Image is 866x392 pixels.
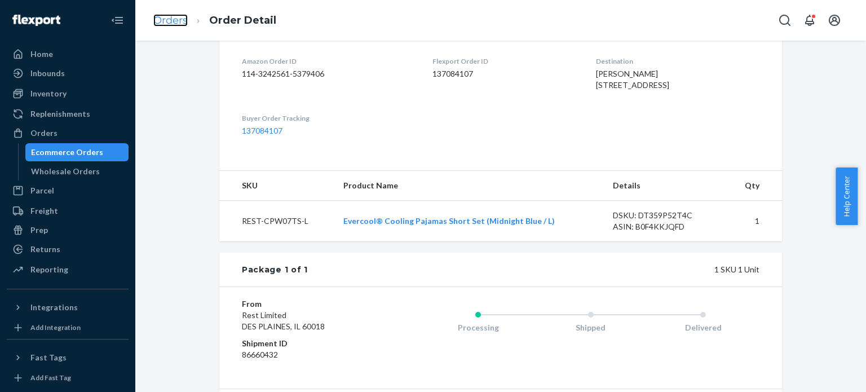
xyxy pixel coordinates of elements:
div: ASIN: B0F4KKJQFD [613,221,719,232]
a: Returns [7,240,129,258]
div: Inbounds [30,68,65,79]
div: Reporting [30,264,68,275]
th: Details [604,171,728,201]
button: Fast Tags [7,349,129,367]
a: Evercool® Cooling Pajamas Short Set (Midnight Blue / L) [343,216,555,226]
dt: Shipment ID [242,338,377,349]
dd: 86660432 [242,349,377,360]
a: Reporting [7,261,129,279]
button: Close Navigation [106,9,129,32]
button: Open account menu [823,9,846,32]
img: Flexport logo [12,15,60,26]
a: 137084107 [242,126,282,135]
div: Ecommerce Orders [31,147,103,158]
div: Fast Tags [30,352,67,363]
dt: Flexport Order ID [432,56,578,66]
div: Processing [422,322,534,333]
td: REST-CPW07TS-L [219,201,334,242]
div: Parcel [30,185,54,196]
button: Open notifications [798,9,821,32]
a: Inbounds [7,64,129,82]
div: Home [30,49,53,60]
dt: From [242,298,377,310]
div: Add Integration [30,323,81,332]
button: Open Search Box [774,9,796,32]
a: Parcel [7,182,129,200]
div: Replenishments [30,108,90,120]
ol: breadcrumbs [144,4,285,37]
th: Qty [728,171,782,201]
a: Orders [153,14,188,27]
div: Returns [30,244,60,255]
a: Home [7,45,129,63]
a: Replenishments [7,105,129,123]
a: Add Fast Tag [7,371,129,385]
div: Orders [30,127,58,139]
a: Ecommerce Orders [25,143,129,161]
td: 1 [728,201,782,242]
th: Product Name [334,171,604,201]
a: Inventory [7,85,129,103]
div: Delivered [647,322,759,333]
a: Order Detail [209,14,276,27]
a: Add Integration [7,321,129,334]
div: Inventory [30,88,67,99]
div: Freight [30,205,58,217]
a: Prep [7,221,129,239]
th: SKU [219,171,334,201]
dd: 137084107 [432,68,578,80]
button: Help Center [836,168,858,225]
div: Wholesale Orders [31,166,100,177]
div: Prep [30,224,48,236]
div: Shipped [534,322,647,333]
dt: Destination [596,56,759,66]
dt: Buyer Order Tracking [242,113,414,123]
span: [PERSON_NAME] [STREET_ADDRESS] [596,69,669,90]
div: 1 SKU 1 Unit [308,264,759,275]
dt: Amazon Order ID [242,56,414,66]
div: Integrations [30,302,78,313]
div: Add Fast Tag [30,373,71,382]
div: Package 1 of 1 [242,264,308,275]
a: Freight [7,202,129,220]
dd: 114-3242561-5379406 [242,68,414,80]
div: DSKU: DT359P52T4C [613,210,719,221]
button: Integrations [7,298,129,316]
a: Orders [7,124,129,142]
span: Rest Limited DES PLAINES, IL 60018 [242,310,325,331]
a: Wholesale Orders [25,162,129,180]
